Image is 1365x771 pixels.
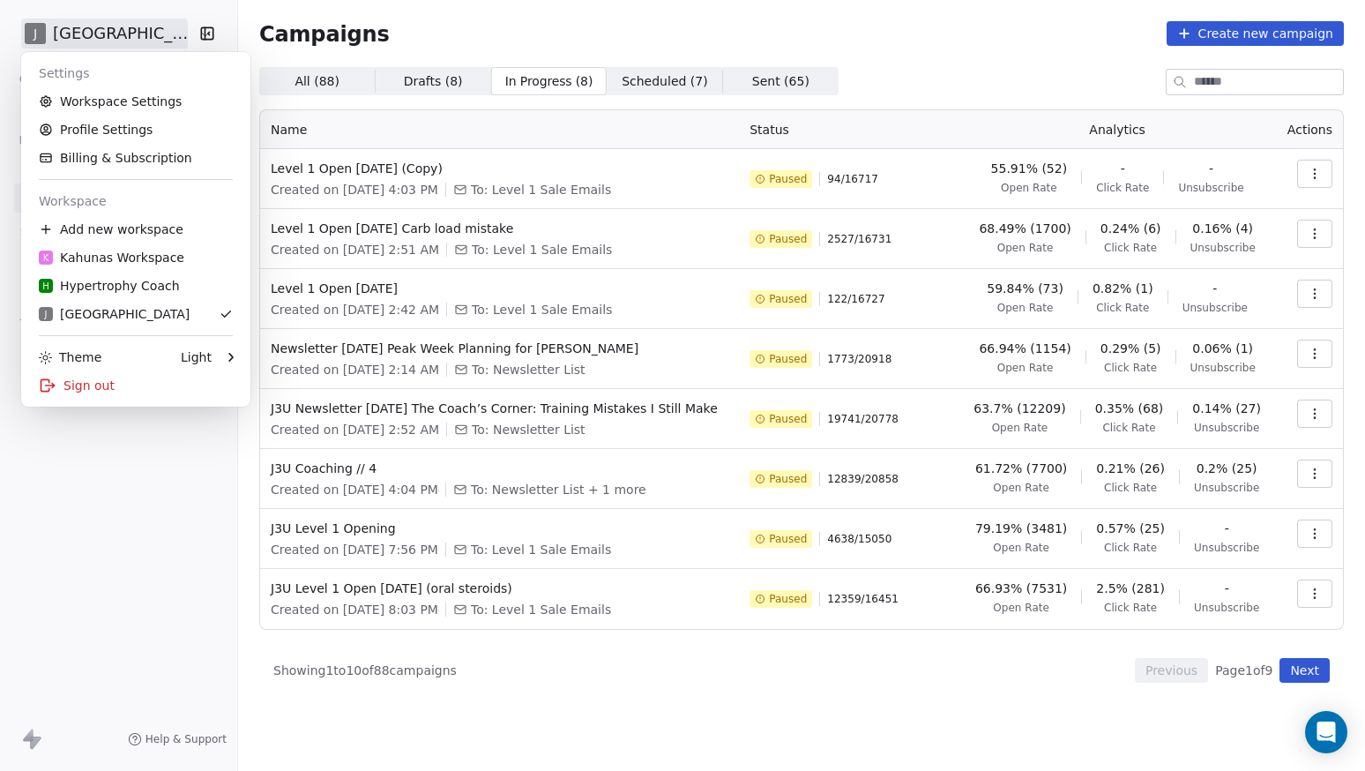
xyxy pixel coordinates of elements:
div: [GEOGRAPHIC_DATA] [39,305,190,323]
div: Add new workspace [28,215,243,243]
a: Profile Settings [28,116,243,144]
a: Workspace Settings [28,87,243,116]
div: Settings [28,59,243,87]
span: H [42,280,49,293]
div: Kahunas Workspace [39,249,184,266]
div: Light [181,348,212,366]
a: Billing & Subscription [28,144,243,172]
div: Sign out [28,371,243,400]
span: K [43,251,49,265]
div: Theme [39,348,101,366]
div: Hypertrophy Coach [39,277,180,295]
div: Workspace [28,187,243,215]
span: J [45,308,48,321]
